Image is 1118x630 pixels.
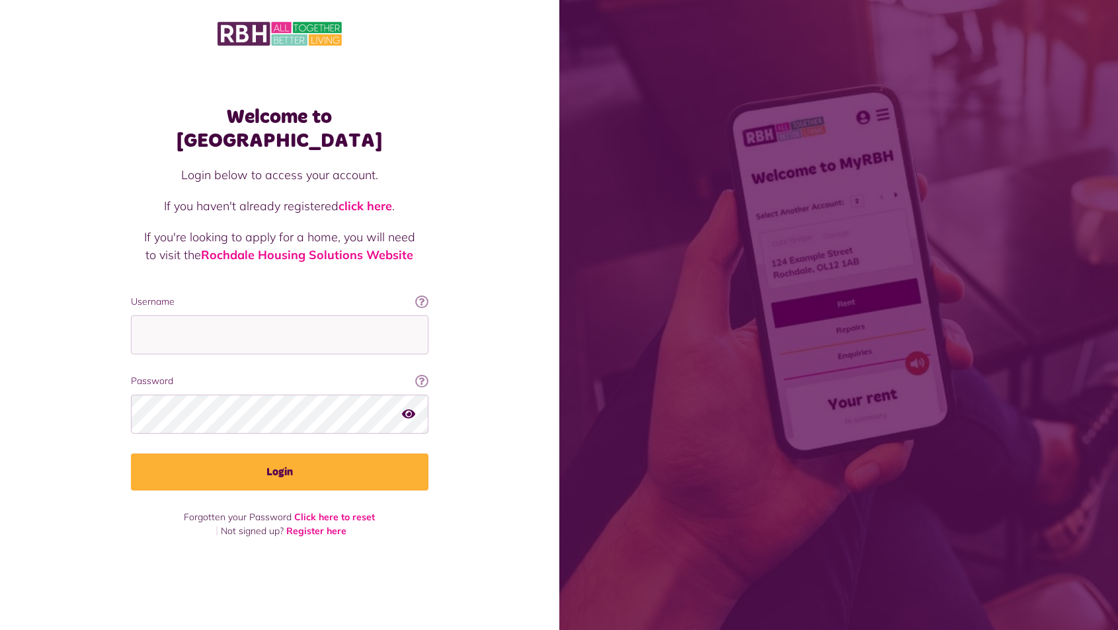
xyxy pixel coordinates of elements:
[294,511,375,523] a: Click here to reset
[131,374,428,388] label: Password
[144,166,415,184] p: Login below to access your account.
[286,525,346,537] a: Register here
[221,525,284,537] span: Not signed up?
[218,20,342,48] img: MyRBH
[339,198,392,214] a: click here
[131,295,428,309] label: Username
[144,228,415,264] p: If you're looking to apply for a home, you will need to visit the
[144,197,415,215] p: If you haven't already registered .
[131,453,428,491] button: Login
[131,105,428,153] h1: Welcome to [GEOGRAPHIC_DATA]
[201,247,413,262] a: Rochdale Housing Solutions Website
[184,511,292,523] span: Forgotten your Password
